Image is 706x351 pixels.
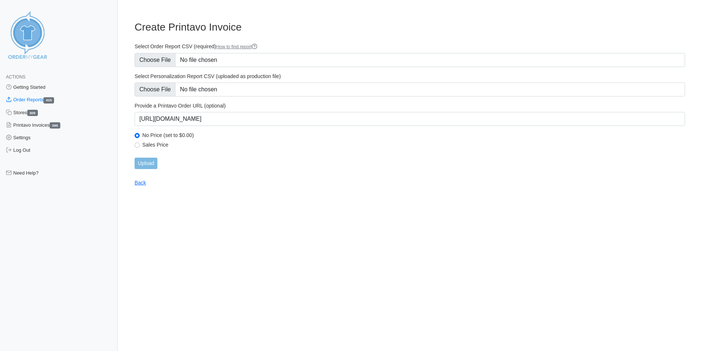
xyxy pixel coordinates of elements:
[135,112,685,126] input: https://www.printavo.com/invoices/1234567
[135,102,685,109] label: Provide a Printavo Order URL (optional)
[135,43,685,50] label: Select Order Report CSV (required)
[43,97,54,103] span: 415
[135,180,146,186] a: Back
[142,132,685,138] label: No Price (set to $0.00)
[135,21,685,34] h3: Create Printavo Invoice
[27,110,38,116] span: 309
[135,73,685,80] label: Select Personalization Report CSV (uploaded as production file)
[216,44,258,49] a: How to find report
[6,74,25,80] span: Actions
[142,141,685,148] label: Sales Price
[50,122,60,129] span: 395
[135,158,157,169] input: Upload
